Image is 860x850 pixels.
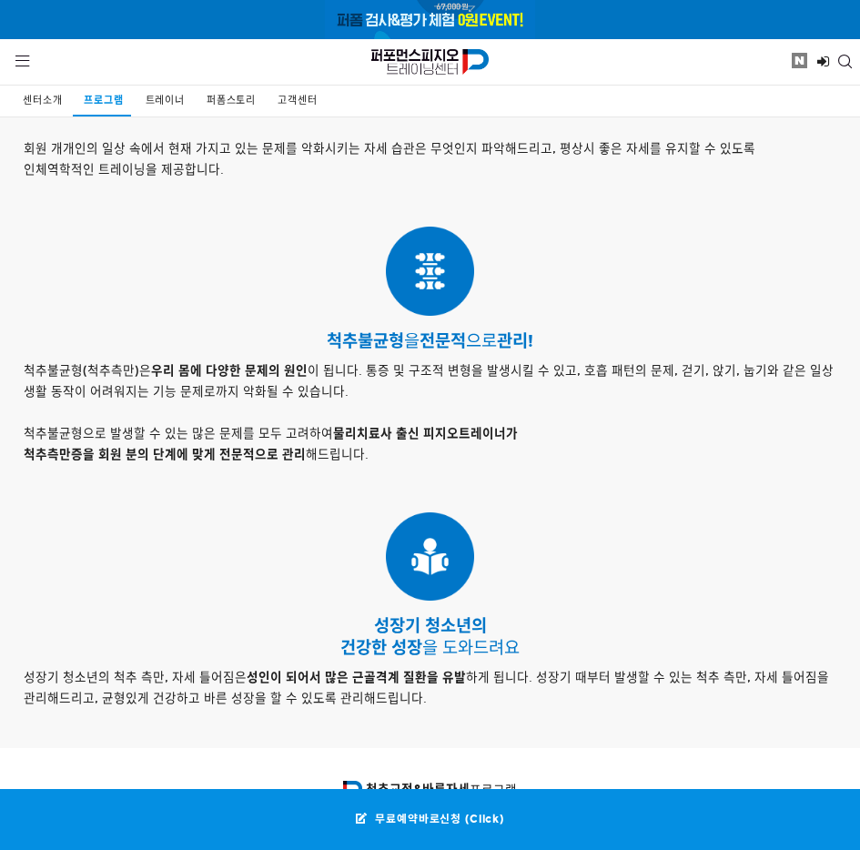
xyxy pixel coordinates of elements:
[497,330,533,351] strong: 관리!
[274,86,317,116] a: 고객센터
[343,781,362,800] img: 퍼포먼스피지오 심볼 로고
[24,426,518,462] span: 척추불균형으로 발생할 수 있는 많은 문제를 모두 고려하여 해드립니다.
[207,95,256,106] span: 퍼폼스토리
[327,331,533,351] span: 을 으로
[374,615,487,636] strong: 성장기 청소년의
[24,670,829,706] span: 성장기 청소년의 척추 측만, 자세 틀어짐은 하게 됩니다. 성장기 때부터 발생할 수 있는 척추 측만, 자세 틀어짐을 관리해드리고, 균형있게 건강하고 바른 성장을 할 수 있도록 ...
[278,95,317,106] span: 고객센터
[146,95,185,106] span: 트레이너
[142,86,185,116] a: 트레이너
[19,86,62,116] a: 센터소개
[84,95,123,106] span: 프로그램
[420,330,466,351] strong: 전문적
[340,638,520,658] span: 을 도와드려요
[81,86,124,116] a: 프로그램
[24,363,834,400] span: 척추불균형(척추측만)은 이 됩니다. 통증 및 구조적 변형을 발생시킬 수 있고, 호흡 패턴의 문제, 걷기, 앉기, 눕기와 같은 일상생활 동작이 어려워지는 기능 문제로까지 악화될...
[23,95,62,106] span: 센터소개
[247,670,466,685] strong: 성인이 되어서 많은 근골격계 질환을 유발
[470,782,517,797] span: 프로그램
[337,801,523,838] a: 무료예약바로신청 (Click)
[203,86,256,116] a: 퍼폼스토리
[327,330,404,351] strong: 척추불균형
[366,782,470,797] span: 척추교정&바른자세
[340,637,422,658] strong: 건강한 성장
[151,363,308,379] strong: 우리 몸에 다양한 문제의 원인
[24,141,755,177] span: 회원 개개인의 일상 속에서 현재 가지고 있는 문제를 악화시키는 자세 습관은 무엇인지 파악해드리고, 평상시 좋은 자세를 유지할 수 있도록 인체역학적인 트레이닝을 제공합니다.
